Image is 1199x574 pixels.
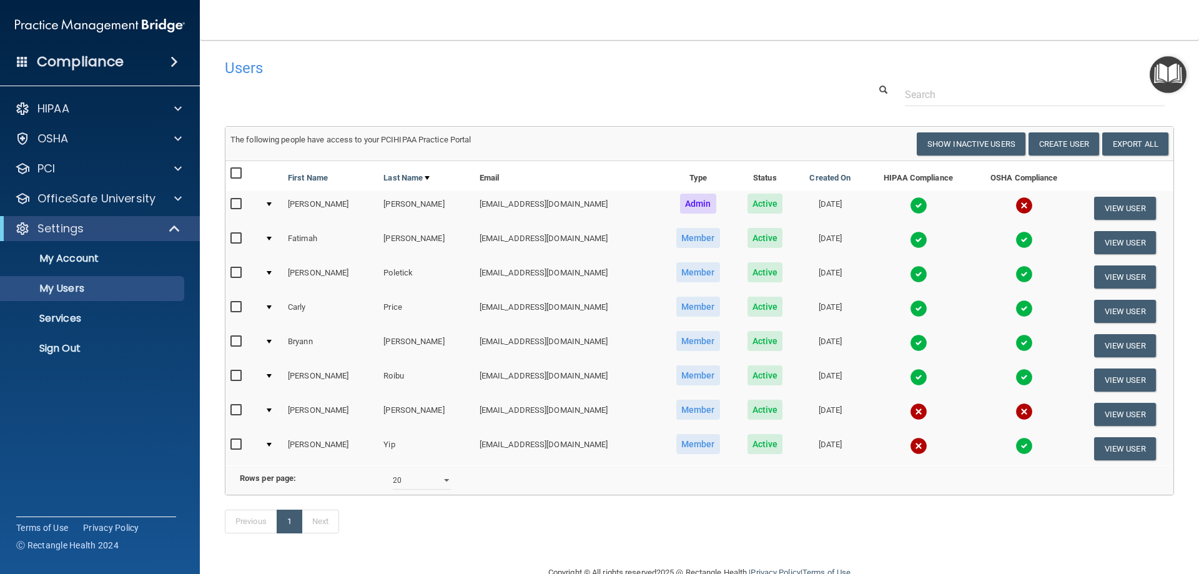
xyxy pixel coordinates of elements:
[475,397,662,432] td: [EMAIL_ADDRESS][DOMAIN_NAME]
[910,197,927,214] img: tick.e7d51cea.svg
[972,161,1076,191] th: OSHA Compliance
[796,225,865,260] td: [DATE]
[475,161,662,191] th: Email
[748,228,783,248] span: Active
[734,161,796,191] th: Status
[37,191,155,206] p: OfficeSafe University
[225,60,771,76] h4: Users
[796,397,865,432] td: [DATE]
[8,282,179,295] p: My Users
[302,510,339,533] a: Next
[796,329,865,363] td: [DATE]
[16,522,68,534] a: Terms of Use
[905,83,1165,106] input: Search
[1094,369,1156,392] button: View User
[475,329,662,363] td: [EMAIL_ADDRESS][DOMAIN_NAME]
[662,161,734,191] th: Type
[15,161,182,176] a: PCI
[283,329,378,363] td: Bryann
[37,101,69,116] p: HIPAA
[1015,300,1033,317] img: tick.e7d51cea.svg
[15,13,185,38] img: PMB logo
[277,510,302,533] a: 1
[378,260,474,294] td: Poletick
[1015,403,1033,420] img: cross.ca9f0e7f.svg
[475,260,662,294] td: [EMAIL_ADDRESS][DOMAIN_NAME]
[1029,132,1099,156] button: Create User
[225,510,277,533] a: Previous
[910,437,927,455] img: cross.ca9f0e7f.svg
[796,432,865,465] td: [DATE]
[748,400,783,420] span: Active
[676,400,720,420] span: Member
[676,331,720,351] span: Member
[1015,437,1033,455] img: tick.e7d51cea.svg
[796,260,865,294] td: [DATE]
[1094,265,1156,289] button: View User
[8,342,179,355] p: Sign Out
[1094,231,1156,254] button: View User
[910,403,927,420] img: cross.ca9f0e7f.svg
[748,194,783,214] span: Active
[983,485,1184,535] iframe: Drift Widget Chat Controller
[283,260,378,294] td: [PERSON_NAME]
[15,221,181,236] a: Settings
[15,101,182,116] a: HIPAA
[475,225,662,260] td: [EMAIL_ADDRESS][DOMAIN_NAME]
[288,171,328,186] a: First Name
[676,228,720,248] span: Member
[676,262,720,282] span: Member
[83,522,139,534] a: Privacy Policy
[37,53,124,71] h4: Compliance
[796,363,865,397] td: [DATE]
[748,262,783,282] span: Active
[676,434,720,454] span: Member
[910,265,927,283] img: tick.e7d51cea.svg
[475,363,662,397] td: [EMAIL_ADDRESS][DOMAIN_NAME]
[796,191,865,225] td: [DATE]
[378,191,474,225] td: [PERSON_NAME]
[475,191,662,225] td: [EMAIL_ADDRESS][DOMAIN_NAME]
[378,397,474,432] td: [PERSON_NAME]
[1150,56,1187,93] button: Open Resource Center
[240,473,296,483] b: Rows per page:
[378,363,474,397] td: Roibu
[1102,132,1168,156] a: Export All
[383,171,430,186] a: Last Name
[676,297,720,317] span: Member
[283,363,378,397] td: [PERSON_NAME]
[748,297,783,317] span: Active
[378,225,474,260] td: [PERSON_NAME]
[378,294,474,329] td: Price
[8,252,179,265] p: My Account
[865,161,972,191] th: HIPAA Compliance
[475,294,662,329] td: [EMAIL_ADDRESS][DOMAIN_NAME]
[796,294,865,329] td: [DATE]
[748,365,783,385] span: Active
[680,194,716,214] span: Admin
[378,329,474,363] td: [PERSON_NAME]
[1094,437,1156,460] button: View User
[37,131,69,146] p: OSHA
[230,135,471,144] span: The following people have access to your PCIHIPAA Practice Portal
[910,334,927,352] img: tick.e7d51cea.svg
[1094,334,1156,357] button: View User
[378,432,474,465] td: Yip
[1015,265,1033,283] img: tick.e7d51cea.svg
[16,539,119,552] span: Ⓒ Rectangle Health 2024
[1094,300,1156,323] button: View User
[1015,231,1033,249] img: tick.e7d51cea.svg
[8,312,179,325] p: Services
[283,294,378,329] td: Carly
[283,225,378,260] td: Fatimah
[748,331,783,351] span: Active
[37,221,84,236] p: Settings
[809,171,851,186] a: Created On
[1094,197,1156,220] button: View User
[475,432,662,465] td: [EMAIL_ADDRESS][DOMAIN_NAME]
[15,131,182,146] a: OSHA
[910,369,927,386] img: tick.e7d51cea.svg
[917,132,1025,156] button: Show Inactive Users
[910,300,927,317] img: tick.e7d51cea.svg
[15,191,182,206] a: OfficeSafe University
